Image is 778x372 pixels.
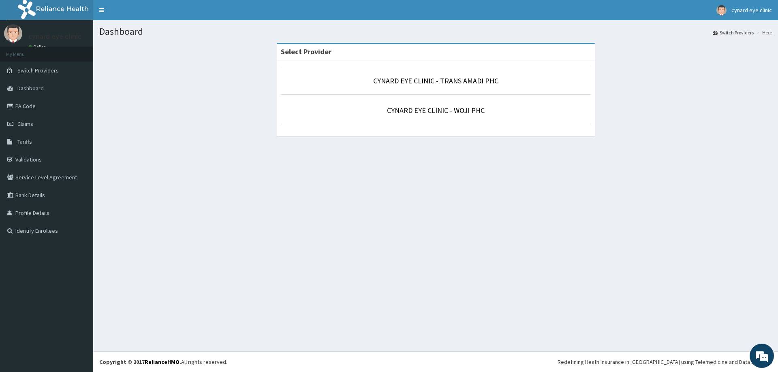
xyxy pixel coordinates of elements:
img: User Image [716,5,727,15]
span: Switch Providers [17,67,59,74]
a: CYNARD EYE CLINIC - WOJI PHC [387,106,485,115]
a: Switch Providers [713,29,754,36]
img: User Image [4,24,22,43]
span: Dashboard [17,85,44,92]
footer: All rights reserved. [93,351,778,372]
strong: Select Provider [281,47,331,56]
div: Redefining Heath Insurance in [GEOGRAPHIC_DATA] using Telemedicine and Data Science! [558,358,772,366]
a: RelianceHMO [145,358,180,366]
span: Claims [17,120,33,128]
span: Tariffs [17,138,32,145]
a: CYNARD EYE CLINIC - TRANS AMADI PHC [373,76,498,85]
p: cynard eye clinic [28,33,81,40]
li: Here [754,29,772,36]
strong: Copyright © 2017 . [99,358,181,366]
h1: Dashboard [99,26,772,37]
span: cynard eye clinic [731,6,772,14]
a: Online [28,44,48,50]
